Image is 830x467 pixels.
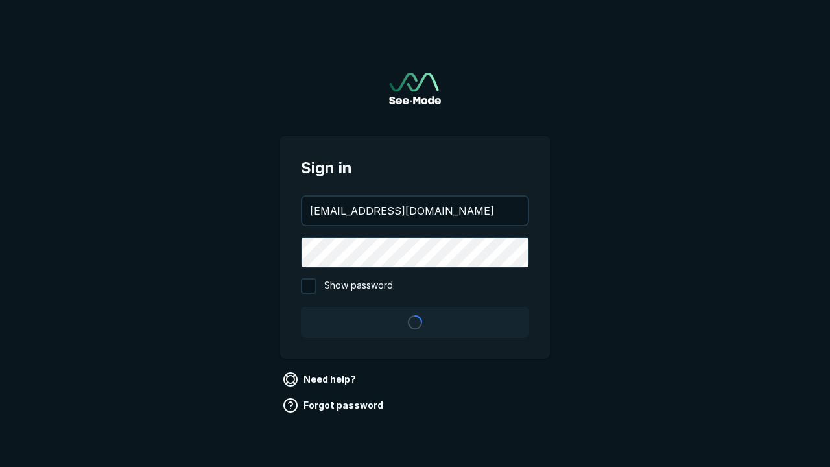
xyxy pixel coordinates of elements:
a: Need help? [280,369,361,390]
span: Sign in [301,156,529,180]
a: Go to sign in [389,73,441,104]
img: See-Mode Logo [389,73,441,104]
input: your@email.com [302,197,528,225]
a: Forgot password [280,395,388,416]
span: Show password [324,278,393,294]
